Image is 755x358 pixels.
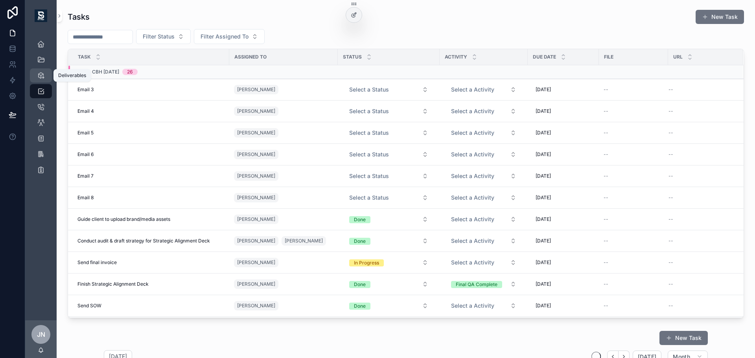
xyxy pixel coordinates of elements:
[234,215,278,224] a: [PERSON_NAME]
[604,195,608,201] span: --
[536,216,551,222] span: [DATE]
[451,172,494,180] span: Select a Activity
[451,215,494,223] span: Select a Activity
[668,216,673,222] span: --
[604,108,608,114] span: --
[77,130,94,136] span: Email 5
[234,279,278,289] a: [PERSON_NAME]
[604,54,613,60] span: File
[536,108,551,114] span: [DATE]
[234,301,278,310] a: [PERSON_NAME]
[604,216,608,222] span: --
[536,195,551,201] span: [DATE]
[234,128,278,138] a: [PERSON_NAME]
[237,173,275,179] span: [PERSON_NAME]
[343,169,435,183] button: Select Button
[343,277,435,291] button: Select Button
[354,281,366,288] div: Done
[234,150,278,159] a: [PERSON_NAME]
[77,151,94,158] span: Email 6
[194,29,265,44] button: Select Button
[237,281,275,287] span: [PERSON_NAME]
[354,238,366,245] div: Done
[445,83,523,97] button: Select Button
[349,172,389,180] span: Select a Status
[343,212,435,226] button: Select Button
[349,86,389,94] span: Select a Status
[604,259,608,266] span: --
[234,193,278,202] a: [PERSON_NAME]
[237,151,275,158] span: [PERSON_NAME]
[533,54,556,60] span: Due Date
[234,85,278,94] a: [PERSON_NAME]
[77,281,149,287] span: Finish Strategic Alignment Deck
[77,108,94,114] span: Email 4
[343,234,435,248] button: Select Button
[237,303,275,309] span: [PERSON_NAME]
[445,147,523,162] button: Select Button
[77,303,101,309] span: Send SOW
[78,54,91,60] span: Task
[668,86,673,93] span: --
[668,303,673,309] span: --
[343,299,435,313] button: Select Button
[668,195,673,201] span: --
[237,259,275,266] span: [PERSON_NAME]
[343,104,435,118] button: Select Button
[536,151,551,158] span: [DATE]
[343,191,435,205] button: Select Button
[77,195,94,201] span: Email 8
[37,330,45,339] span: JN
[604,151,608,158] span: --
[234,258,278,267] a: [PERSON_NAME]
[445,212,523,226] button: Select Button
[343,147,435,162] button: Select Button
[604,303,608,309] span: --
[536,281,551,287] span: [DATE]
[604,281,608,287] span: --
[201,33,249,40] span: Filter Assigned To
[234,236,278,246] a: [PERSON_NAME]
[536,238,551,244] span: [DATE]
[58,72,86,79] div: Deliverables
[659,331,708,345] button: New Task
[354,216,366,223] div: Done
[668,281,673,287] span: --
[673,54,683,60] span: Url
[77,86,94,93] span: Email 3
[136,29,191,44] button: Select Button
[25,31,57,187] div: scrollable content
[92,69,119,75] span: CBH [DATE]
[445,234,523,248] button: Select Button
[445,277,523,291] button: Select Button
[354,303,366,310] div: Done
[343,126,435,140] button: Select Button
[451,129,494,137] span: Select a Activity
[604,238,608,244] span: --
[451,302,494,310] span: Select a Activity
[237,108,275,114] span: [PERSON_NAME]
[451,237,494,245] span: Select a Activity
[451,86,494,94] span: Select a Activity
[143,33,175,40] span: Filter Status
[68,11,90,22] h1: Tasks
[668,259,673,266] span: --
[696,10,744,24] button: New Task
[354,259,379,266] div: In Progress
[668,151,673,158] span: --
[668,108,673,114] span: --
[237,216,275,222] span: [PERSON_NAME]
[237,195,275,201] span: [PERSON_NAME]
[445,126,523,140] button: Select Button
[343,83,435,97] button: Select Button
[349,151,389,158] span: Select a Status
[445,169,523,183] button: Select Button
[282,236,326,246] a: [PERSON_NAME]
[445,191,523,205] button: Select Button
[234,106,278,116] a: [PERSON_NAME]
[349,107,389,115] span: Select a Status
[234,171,278,181] a: [PERSON_NAME]
[237,238,275,244] span: [PERSON_NAME]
